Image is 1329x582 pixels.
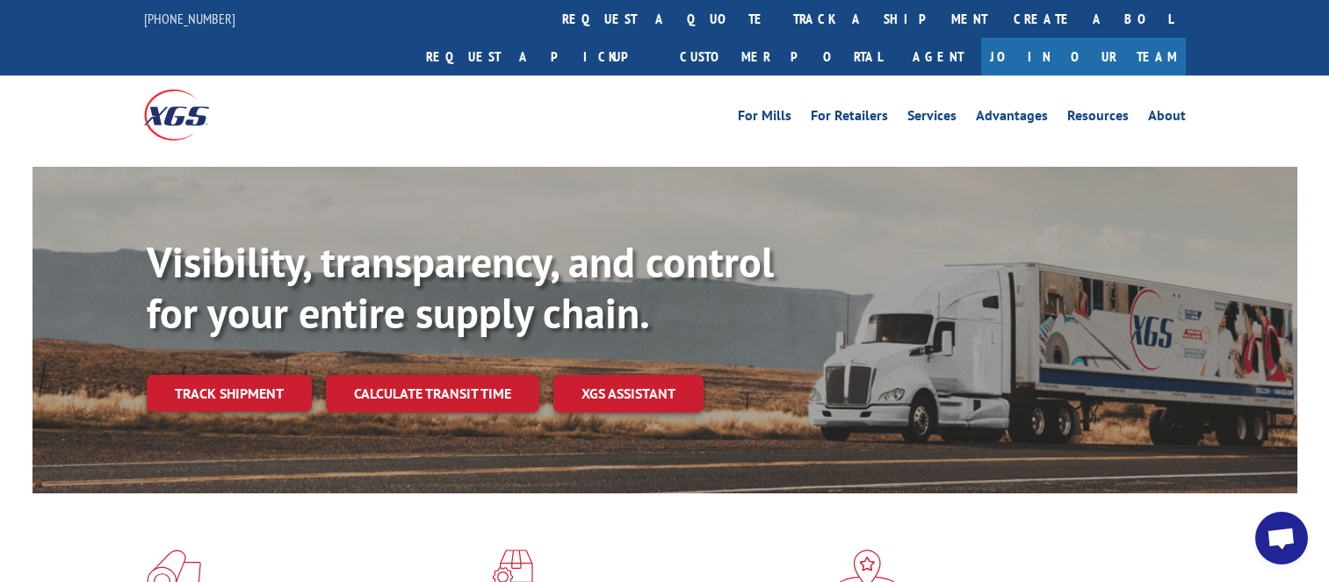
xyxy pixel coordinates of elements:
[1148,109,1186,128] a: About
[147,234,774,340] b: Visibility, transparency, and control for your entire supply chain.
[738,109,791,128] a: For Mills
[144,10,235,27] a: [PHONE_NUMBER]
[553,375,704,413] a: XGS ASSISTANT
[981,38,1186,75] a: Join Our Team
[326,375,539,413] a: Calculate transit time
[811,109,888,128] a: For Retailers
[1255,512,1308,564] a: Open chat
[147,375,312,412] a: Track shipment
[413,38,667,75] a: Request a pickup
[976,109,1048,128] a: Advantages
[895,38,981,75] a: Agent
[1067,109,1129,128] a: Resources
[907,109,957,128] a: Services
[667,38,895,75] a: Customer Portal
